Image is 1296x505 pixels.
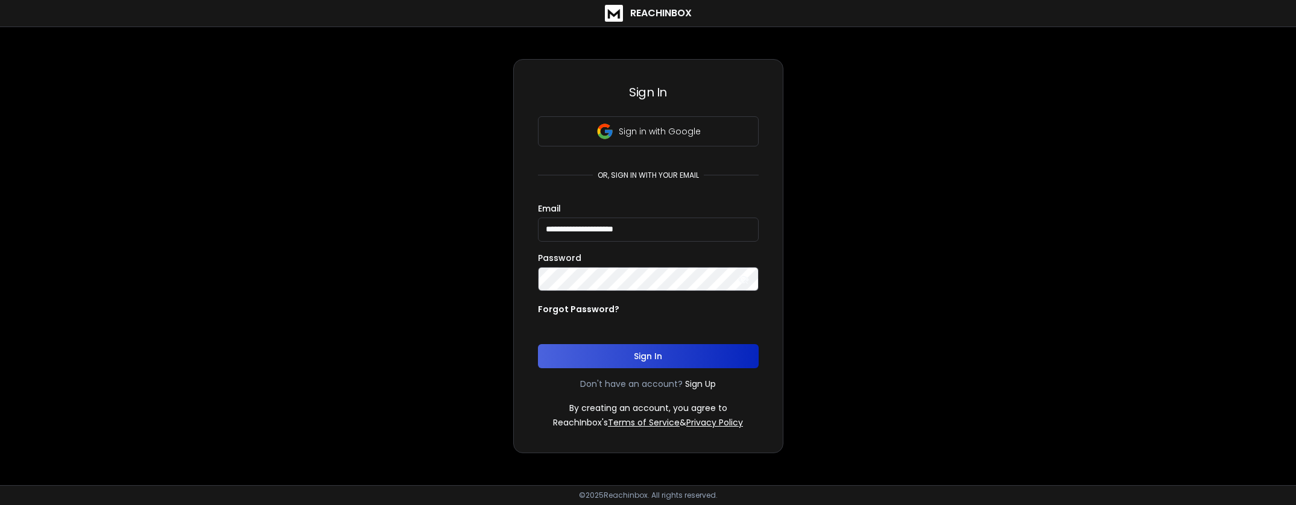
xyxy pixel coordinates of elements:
p: Sign in with Google [619,125,701,137]
a: Privacy Policy [686,416,743,428]
a: Sign Up [685,378,716,390]
h3: Sign In [538,84,759,101]
p: Don't have an account? [580,378,683,390]
button: Sign In [538,344,759,368]
img: logo [605,5,623,22]
a: Terms of Service [608,416,680,428]
p: By creating an account, you agree to [569,402,727,414]
label: Email [538,204,561,213]
p: ReachInbox's & [553,416,743,428]
h1: ReachInbox [630,6,692,20]
p: or, sign in with your email [593,171,704,180]
a: ReachInbox [605,5,692,22]
p: Forgot Password? [538,303,619,315]
p: © 2025 Reachinbox. All rights reserved. [579,491,718,500]
label: Password [538,254,581,262]
button: Sign in with Google [538,116,759,146]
